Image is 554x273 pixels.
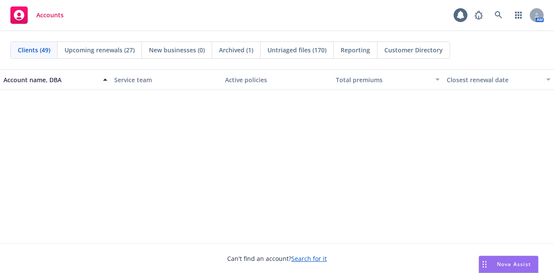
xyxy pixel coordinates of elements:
button: Active policies [222,69,332,90]
button: Closest renewal date [443,69,554,90]
button: Total premiums [332,69,443,90]
button: Nova Assist [479,256,538,273]
a: Accounts [7,3,67,27]
div: Active policies [225,75,329,84]
span: Customer Directory [384,45,443,55]
div: Service team [114,75,218,84]
span: Clients (49) [18,45,50,55]
div: Closest renewal date [447,75,541,84]
span: Can't find an account? [227,254,327,263]
span: Upcoming renewals (27) [64,45,135,55]
button: Service team [111,69,222,90]
div: Drag to move [479,256,490,273]
span: Untriaged files (170) [267,45,326,55]
a: Switch app [510,6,527,24]
div: Account name, DBA [3,75,98,84]
span: Reporting [341,45,370,55]
a: Search for it [291,254,327,263]
div: Total premiums [336,75,430,84]
span: Archived (1) [219,45,253,55]
a: Search [490,6,507,24]
span: New businesses (0) [149,45,205,55]
span: Nova Assist [497,260,531,268]
a: Report a Bug [470,6,487,24]
span: Accounts [36,12,64,19]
